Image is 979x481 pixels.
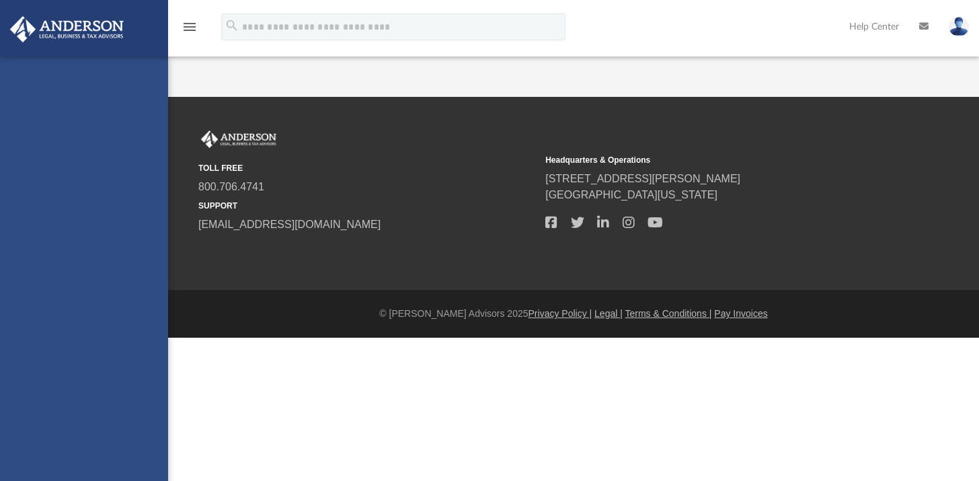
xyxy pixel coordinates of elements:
a: Terms & Conditions | [625,308,712,319]
a: Privacy Policy | [528,308,592,319]
a: menu [182,26,198,35]
a: 800.706.4741 [198,181,264,192]
a: [EMAIL_ADDRESS][DOMAIN_NAME] [198,219,381,230]
a: [STREET_ADDRESS][PERSON_NAME] [545,173,740,184]
div: © [PERSON_NAME] Advisors 2025 [168,307,979,321]
a: Pay Invoices [714,308,767,319]
i: menu [182,19,198,35]
img: Anderson Advisors Platinum Portal [6,16,128,42]
img: User Pic [949,17,969,36]
i: search [225,18,239,33]
a: [GEOGRAPHIC_DATA][US_STATE] [545,189,717,200]
a: Legal | [594,308,623,319]
small: Headquarters & Operations [545,154,883,166]
small: SUPPORT [198,200,536,212]
small: TOLL FREE [198,162,536,174]
img: Anderson Advisors Platinum Portal [198,131,279,148]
